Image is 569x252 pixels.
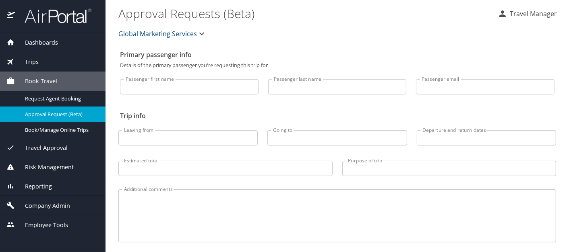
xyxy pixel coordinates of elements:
[15,221,68,229] span: Employee Tools
[15,182,52,191] span: Reporting
[15,163,74,172] span: Risk Management
[15,38,58,47] span: Dashboards
[495,6,560,21] button: Travel Manager
[120,48,555,61] h2: Primary passenger info
[115,26,210,42] button: Global Marketing Services
[118,28,197,39] span: Global Marketing Services
[15,201,70,210] span: Company Admin
[25,95,96,102] span: Request Agent Booking
[15,143,68,152] span: Travel Approval
[7,8,16,24] img: icon-airportal.png
[507,9,557,18] p: Travel Manager
[25,126,96,134] span: Book/Manage Online Trips
[16,8,91,24] img: airportal-logo.png
[15,57,39,66] span: Trips
[120,63,555,68] p: Details of the primary passenger you're requesting this trip for
[15,77,57,86] span: Book Travel
[120,109,555,122] h2: Trip info
[118,1,491,26] h1: Approval Requests (Beta)
[25,111,96,118] span: Approval Request (Beta)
